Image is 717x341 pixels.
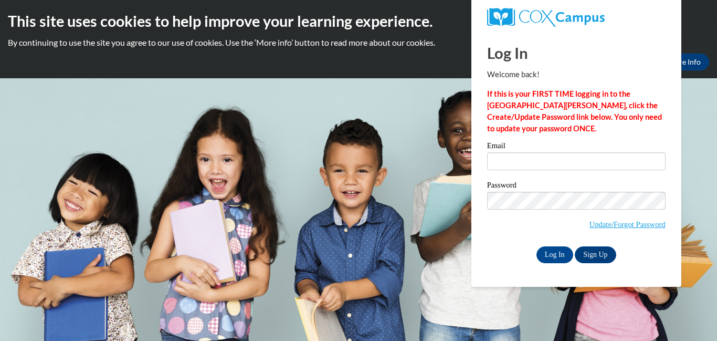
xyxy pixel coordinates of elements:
label: Password [487,181,666,192]
img: COX Campus [487,8,605,27]
p: Welcome back! [487,69,666,80]
h1: Log In [487,42,666,64]
p: By continuing to use the site you agree to our use of cookies. Use the ‘More info’ button to read... [8,37,709,48]
label: Email [487,142,666,152]
a: More Info [660,54,709,70]
strong: If this is your FIRST TIME logging in to the [GEOGRAPHIC_DATA][PERSON_NAME], click the Create/Upd... [487,89,662,133]
a: Sign Up [575,246,616,263]
a: Update/Forgot Password [589,220,666,229]
h2: This site uses cookies to help improve your learning experience. [8,11,709,32]
input: Log In [536,246,573,263]
a: COX Campus [487,8,666,27]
